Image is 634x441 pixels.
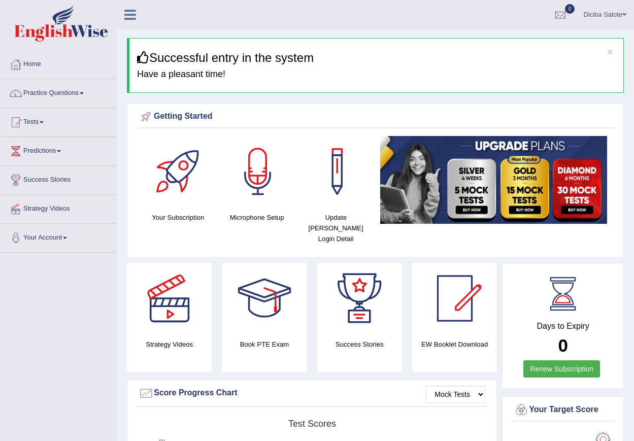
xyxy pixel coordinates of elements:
h4: Success Stories [317,339,402,350]
button: × [607,46,613,57]
h4: Strategy Videos [127,339,212,350]
span: 0 [565,4,575,14]
h4: Days to Expiry [514,322,612,331]
a: Practice Questions [1,79,116,105]
a: Predictions [1,137,116,162]
div: Score Progress Chart [139,386,485,401]
h4: EW Booklet Download [412,339,497,350]
div: Your Target Score [514,402,612,418]
b: 0 [558,335,568,355]
img: small5.jpg [380,136,607,224]
h4: Have a pleasant time! [137,70,616,80]
h4: Microphone Setup [222,212,291,223]
a: Renew Subscription [523,360,600,378]
h4: Your Subscription [144,212,212,223]
a: Success Stories [1,166,116,191]
h4: Update [PERSON_NAME] Login Detail [302,212,370,244]
a: Your Account [1,224,116,249]
h3: Successful entry in the system [137,51,616,64]
a: Strategy Videos [1,195,116,220]
tspan: Test scores [288,419,336,429]
a: Home [1,50,116,76]
a: Tests [1,108,116,133]
div: Getting Started [139,109,612,124]
h4: Book PTE Exam [222,339,307,350]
